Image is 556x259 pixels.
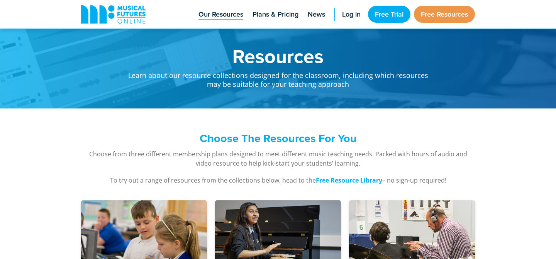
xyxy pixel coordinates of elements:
[342,9,361,20] span: Log in
[414,6,475,23] a: Free Resources
[253,9,298,20] span: Plans & Pricing
[308,9,325,20] span: News
[81,176,475,185] p: To try out a range of resources from the collections below, head to the – no sign-up required!
[316,176,382,185] strong: Free Resource Library
[316,176,382,185] a: Free Resource Library
[368,6,410,23] a: Free Trial
[127,46,429,66] h1: Resources
[198,9,243,20] span: Our Resources
[81,149,475,168] p: Choose from three different membership plans designed to meet different music teaching needs. Pac...
[127,66,429,89] p: Learn about our resource collections designed for the classroom, including which resources may be...
[200,130,357,146] strong: Choose The Resources For You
